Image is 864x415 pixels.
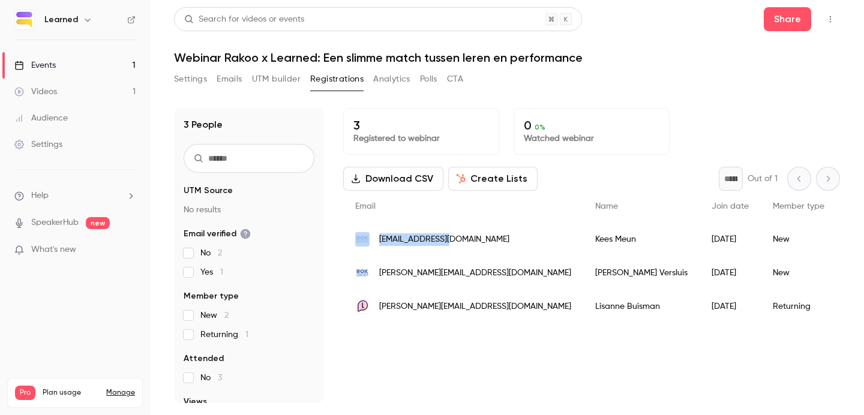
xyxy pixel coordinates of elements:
[595,202,618,210] span: Name
[218,249,222,257] span: 2
[700,222,761,256] div: [DATE]
[86,217,110,229] span: new
[14,112,68,124] div: Audience
[220,268,223,276] span: 1
[200,247,222,259] span: No
[184,290,239,302] span: Member type
[184,228,251,240] span: Email verified
[15,10,34,29] img: Learned
[353,118,489,133] p: 3
[700,256,761,290] div: [DATE]
[748,173,778,185] p: Out of 1
[524,118,659,133] p: 0
[355,202,376,210] span: Email
[217,70,242,89] button: Emails
[200,266,223,278] span: Yes
[379,267,571,279] span: [PERSON_NAME][EMAIL_ADDRESS][DOMAIN_NAME]
[373,70,410,89] button: Analytics
[761,256,836,290] div: New
[773,202,824,210] span: Member type
[252,70,301,89] button: UTM builder
[14,190,136,202] li: help-dropdown-opener
[761,222,836,256] div: New
[218,374,222,382] span: 3
[174,70,207,89] button: Settings
[535,123,545,131] span: 0 %
[583,290,700,323] div: Lisanne Buisman
[524,133,659,145] p: Watched webinar
[224,311,229,320] span: 2
[355,299,370,314] img: learned.io
[379,233,509,246] span: [EMAIL_ADDRESS][DOMAIN_NAME]
[184,118,223,132] h1: 3 People
[379,300,571,313] span: [PERSON_NAME][EMAIL_ADDRESS][DOMAIN_NAME]
[355,232,370,246] img: rokgroep.nl
[761,290,836,323] div: Returning
[31,216,79,229] a: SpeakerHub
[353,133,489,145] p: Registered to webinar
[447,70,463,89] button: CTA
[355,266,370,280] img: rokgroep.nl
[448,167,538,191] button: Create Lists
[184,396,207,408] span: Views
[174,50,840,65] h1: Webinar Rakoo x Learned: Een slimme match tussen leren en performance
[15,386,35,400] span: Pro
[200,309,229,321] span: New
[106,388,135,398] a: Manage
[200,372,222,384] span: No
[200,329,248,341] span: Returning
[343,167,443,191] button: Download CSV
[14,139,62,151] div: Settings
[44,14,78,26] h6: Learned
[583,222,700,256] div: Kees Meun
[184,185,233,197] span: UTM Source
[712,202,749,210] span: Join date
[43,388,99,398] span: Plan usage
[583,256,700,290] div: [PERSON_NAME] Versluis
[14,59,56,71] div: Events
[184,13,304,26] div: Search for videos or events
[31,190,49,202] span: Help
[184,204,314,216] p: No results
[420,70,437,89] button: Polls
[245,330,248,339] span: 1
[310,70,364,89] button: Registrations
[14,86,57,98] div: Videos
[764,7,811,31] button: Share
[700,290,761,323] div: [DATE]
[184,353,224,365] span: Attended
[31,243,76,256] span: What's new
